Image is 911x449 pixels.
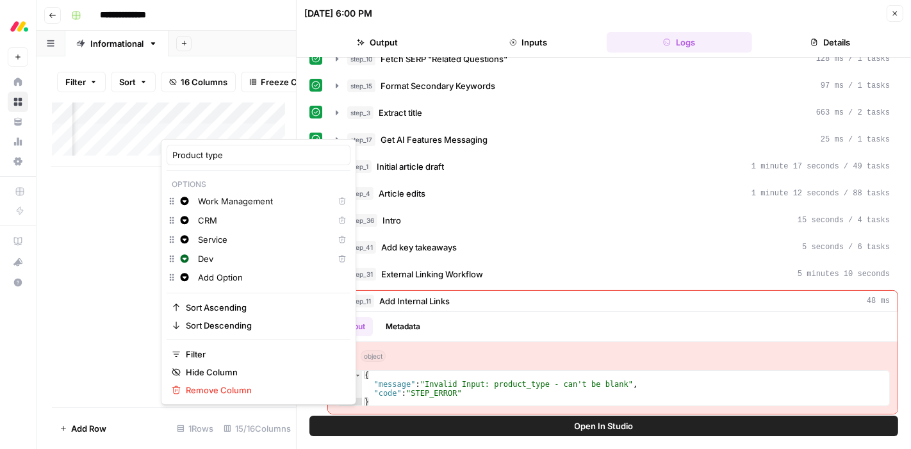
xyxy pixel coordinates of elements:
div: Informational [90,37,144,50]
span: Add Row [71,422,106,435]
span: 5 minutes 10 seconds [798,268,890,280]
span: 97 ms / 1 tasks [821,80,890,92]
span: step_1 [347,160,372,173]
button: Output [304,32,450,53]
a: AirOps Academy [8,231,28,252]
span: 25 ms / 1 tasks [821,134,890,145]
span: step_11 [347,295,374,307]
span: Filter [186,348,340,361]
div: [DATE] 6:00 PM [304,7,372,20]
a: Home [8,72,28,92]
span: 1 minute 12 seconds / 88 tasks [751,188,890,199]
button: Freeze Columns [241,72,335,92]
span: Intro [382,214,401,227]
span: Add Internal Links [379,295,450,307]
a: Browse [8,92,28,112]
button: 663 ms / 2 tasks [328,102,898,123]
button: 5 minutes 10 seconds [328,264,898,284]
button: 15 seconds / 4 tasks [328,210,898,231]
button: Details [757,32,903,53]
span: Extract title [379,106,422,119]
span: Remove Column [186,384,340,396]
span: 15 seconds / 4 tasks [798,215,890,226]
a: Informational [65,31,168,56]
span: Sort Descending [186,319,340,332]
div: 48 ms [328,312,898,414]
span: Add key takeaways [381,241,457,254]
span: step_4 [347,187,373,200]
button: 25 ms / 1 tasks [328,129,898,150]
button: 1 minute 12 seconds / 88 tasks [328,183,898,204]
span: Format Secondary Keywords [381,79,495,92]
button: Help + Support [8,272,28,293]
span: step_15 [347,79,375,92]
button: 1 minute 17 seconds / 49 tasks [328,156,898,177]
button: Sort [111,72,156,92]
button: 128 ms / 1 tasks [328,49,898,69]
button: Metadata [378,317,428,336]
span: step_36 [347,214,377,227]
span: Sort [119,76,136,88]
span: 1 minute 17 seconds / 49 tasks [751,161,890,172]
span: object [361,350,386,362]
button: Logs [607,32,753,53]
button: 48 ms [328,291,898,311]
span: Toggle code folding, rows 1 through 4 [354,371,361,380]
button: Filter [57,72,106,92]
span: Get AI Features Messaging [381,133,488,146]
span: step_31 [347,268,376,281]
span: step_41 [347,241,376,254]
button: Add Row [52,418,114,439]
span: Article edits [379,187,425,200]
p: Options [167,176,350,193]
span: 48 ms [867,295,890,307]
span: step_3 [347,106,373,119]
button: Workspace: Monday.com [8,10,28,42]
div: 15/16 Columns [218,418,296,439]
a: Your Data [8,111,28,132]
span: 16 Columns [181,76,227,88]
button: 16 Columns [161,72,236,92]
span: Filter [65,76,86,88]
span: step_10 [347,53,375,65]
button: What's new? [8,252,28,272]
input: Add Option [198,271,345,284]
span: Fetch SERP "Related Questions" [381,53,507,65]
span: Initial article draft [377,160,444,173]
img: Monday.com Logo [8,15,31,38]
span: Hide Column [186,366,340,379]
span: Freeze Columns [261,76,327,88]
span: Open In Studio [575,420,634,432]
span: 5 seconds / 6 tasks [802,241,890,253]
span: 128 ms / 1 tasks [816,53,890,65]
a: Usage [8,131,28,152]
button: 5 seconds / 6 tasks [328,237,898,257]
span: 663 ms / 2 tasks [816,107,890,118]
span: External Linking Workflow [381,268,483,281]
span: step_17 [347,133,375,146]
button: Inputs [455,32,602,53]
span: Sort Ascending [186,301,340,314]
button: Open In Studio [309,416,898,436]
button: 97 ms / 1 tasks [328,76,898,96]
div: 1 Rows [172,418,218,439]
a: Settings [8,151,28,172]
